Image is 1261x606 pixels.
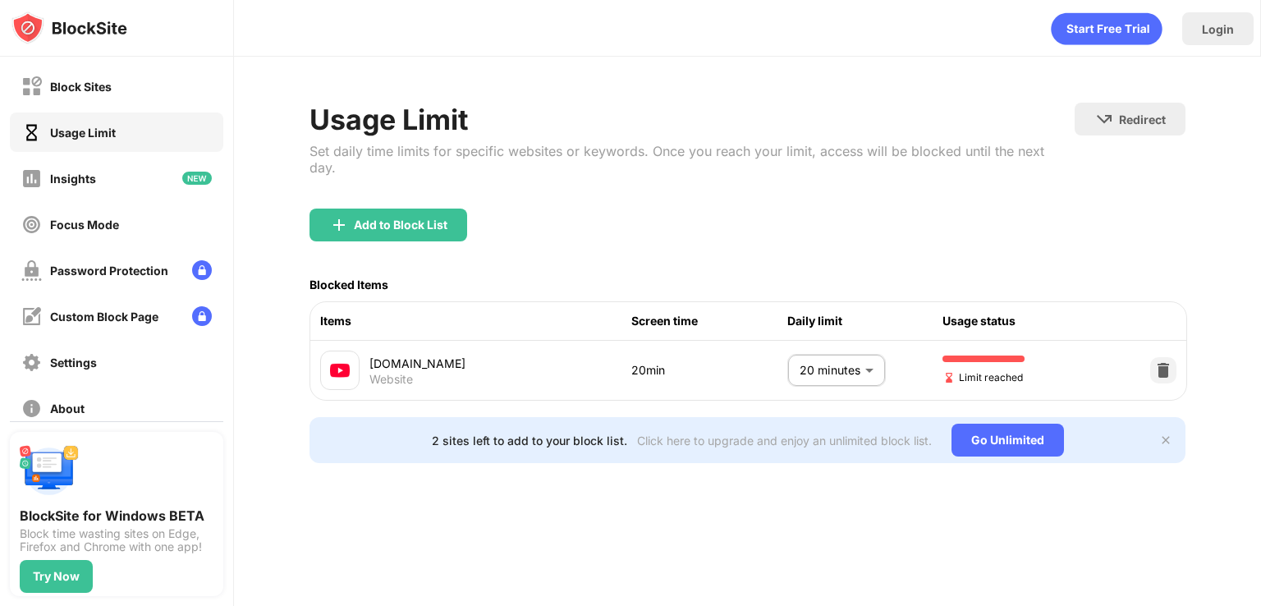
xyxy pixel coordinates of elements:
[942,312,1098,330] div: Usage status
[21,306,42,327] img: customize-block-page-off.svg
[20,507,213,524] div: BlockSite for Windows BETA
[20,442,79,501] img: push-desktop.svg
[432,434,627,448] div: 2 sites left to add to your block list.
[21,214,42,235] img: focus-off.svg
[50,172,96,186] div: Insights
[310,103,1075,136] div: Usage Limit
[21,398,42,419] img: about-off.svg
[192,260,212,280] img: lock-menu.svg
[942,371,956,384] img: hourglass-end.svg
[33,570,80,583] div: Try Now
[637,434,932,448] div: Click here to upgrade and enjoy an unlimited block list.
[50,310,158,324] div: Custom Block Page
[50,356,97,370] div: Settings
[50,218,119,232] div: Focus Mode
[787,312,943,330] div: Daily limit
[951,424,1064,457] div: Go Unlimited
[631,361,787,379] div: 20min
[330,360,350,380] img: favicons
[354,218,447,232] div: Add to Block List
[320,312,631,330] div: Items
[21,76,42,97] img: block-off.svg
[192,306,212,326] img: lock-menu.svg
[50,126,116,140] div: Usage Limit
[310,143,1075,176] div: Set daily time limits for specific websites or keywords. Once you reach your limit, access will b...
[1119,112,1166,126] div: Redirect
[942,370,1023,385] span: Limit reached
[800,361,859,379] p: 20 minutes
[20,527,213,553] div: Block time wasting sites on Edge, Firefox and Chrome with one app!
[1159,434,1172,447] img: x-button.svg
[21,168,42,189] img: insights-off.svg
[1202,22,1234,36] div: Login
[21,122,42,143] img: time-usage-on.svg
[21,352,42,373] img: settings-off.svg
[369,355,631,372] div: [DOMAIN_NAME]
[369,372,413,387] div: Website
[50,80,112,94] div: Block Sites
[631,312,787,330] div: Screen time
[310,278,388,292] div: Blocked Items
[21,260,42,281] img: password-protection-off.svg
[1051,12,1162,45] div: animation
[11,11,127,44] img: logo-blocksite.svg
[50,402,85,415] div: About
[50,264,168,278] div: Password Protection
[182,172,212,185] img: new-icon.svg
